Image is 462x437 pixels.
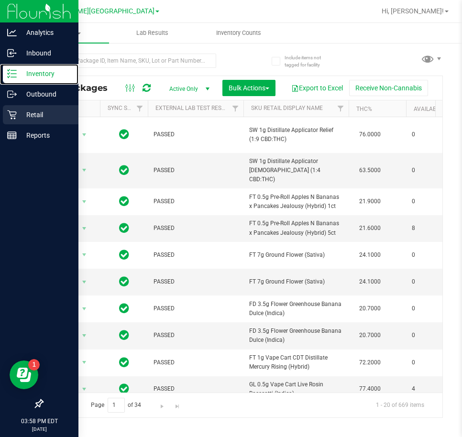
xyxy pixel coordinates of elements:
span: SW 1g Distillate Applicator Relief (1:9 CBD:THC) [249,126,343,144]
span: select [78,302,90,316]
span: 76.0000 [354,128,385,142]
p: Retail [17,109,74,120]
span: 0 [412,166,448,175]
span: Include items not tagged for facility [285,54,332,68]
a: Filter [132,100,148,117]
span: Bulk Actions [229,84,269,92]
span: In Sync [119,248,129,262]
span: select [78,164,90,177]
span: In Sync [119,195,129,208]
span: Lab Results [123,29,181,37]
span: 1 - 20 of 669 items [368,398,432,412]
span: 0 [412,331,448,340]
span: PASSED [154,166,238,175]
inline-svg: Outbound [7,89,17,99]
iframe: Resource center unread badge [28,359,40,371]
span: Page of 34 [83,398,149,413]
span: GL 0.5g Vape Cart Live Rosin Bosscotti (Indica) [249,380,343,398]
span: Hi, [PERSON_NAME]! [382,7,444,15]
span: PASSED [154,304,238,313]
span: FD 3.5g Flower Greenhouse Banana Dulce (Indica) [249,300,343,318]
a: Filter [333,100,349,117]
span: select [78,275,90,289]
iframe: Resource center [10,361,38,389]
span: FT 1g Vape Cart CDT Distillate Mercury Rising (Hybrid) [249,353,343,371]
p: 03:58 PM EDT [4,417,74,426]
span: 21.6000 [354,221,385,235]
span: [PERSON_NAME][GEOGRAPHIC_DATA] [36,7,154,15]
span: 20.7000 [354,302,385,316]
span: Inventory Counts [203,29,274,37]
inline-svg: Inbound [7,48,17,58]
span: In Sync [119,275,129,288]
span: In Sync [119,164,129,177]
span: In Sync [119,328,129,342]
input: 1 [108,398,125,413]
a: Go to the last page [170,398,184,411]
span: 0 [412,251,448,260]
span: PASSED [154,224,238,233]
a: Filter [228,100,243,117]
span: SW 1g Distillate Applicator [DEMOGRAPHIC_DATA] (1:4 CBD:THC) [249,157,343,185]
span: 0 [412,197,448,206]
span: In Sync [119,221,129,235]
p: Inbound [17,47,74,59]
span: 0 [412,277,448,286]
span: PASSED [154,197,238,206]
span: In Sync [119,128,129,141]
inline-svg: Analytics [7,28,17,37]
span: PASSED [154,384,238,393]
p: [DATE] [4,426,74,433]
span: PASSED [154,358,238,367]
span: 0 [412,130,448,139]
a: Inventory Counts [196,23,282,43]
span: 4 [412,384,448,393]
span: select [78,248,90,262]
span: 8 [412,224,448,233]
span: select [78,128,90,142]
span: FT 0.5g Pre-Roll Apples N Bananas x Pancakes Jealousy (Hybrid) 1ct [249,193,343,211]
span: In Sync [119,382,129,395]
inline-svg: Reports [7,131,17,140]
span: 0 [412,358,448,367]
span: FT 7g Ground Flower (Sativa) [249,277,343,286]
span: select [78,329,90,342]
a: Lab Results [109,23,195,43]
span: PASSED [154,130,238,139]
inline-svg: Retail [7,110,17,120]
span: 24.1000 [354,248,385,262]
span: In Sync [119,302,129,315]
span: 24.1000 [354,275,385,289]
span: 0 [412,304,448,313]
span: 20.7000 [354,328,385,342]
span: select [78,382,90,396]
inline-svg: Inventory [7,69,17,78]
a: THC% [356,106,372,112]
input: Search Package ID, Item Name, SKU, Lot or Part Number... [42,54,216,68]
span: 77.4000 [354,382,385,396]
button: Bulk Actions [222,80,275,96]
span: 63.5000 [354,164,385,177]
p: Analytics [17,27,74,38]
a: Sku Retail Display Name [251,105,323,111]
p: Reports [17,130,74,141]
span: In Sync [119,356,129,369]
span: PASSED [154,277,238,286]
span: select [78,356,90,369]
span: 72.2000 [354,356,385,370]
a: Go to the next page [155,398,169,411]
span: FT 0.5g Pre-Roll Apples N Bananas x Pancakes Jealousy (Hybrid) 5ct [249,219,343,237]
a: Available [414,106,442,112]
button: Export to Excel [285,80,349,96]
span: All Packages [50,83,117,93]
a: External Lab Test Result [155,105,231,111]
button: Receive Non-Cannabis [349,80,428,96]
span: select [78,195,90,208]
span: PASSED [154,331,238,340]
span: PASSED [154,251,238,260]
span: FT 7g Ground Flower (Sativa) [249,251,343,260]
p: Outbound [17,88,74,100]
p: Inventory [17,68,74,79]
span: select [78,222,90,235]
